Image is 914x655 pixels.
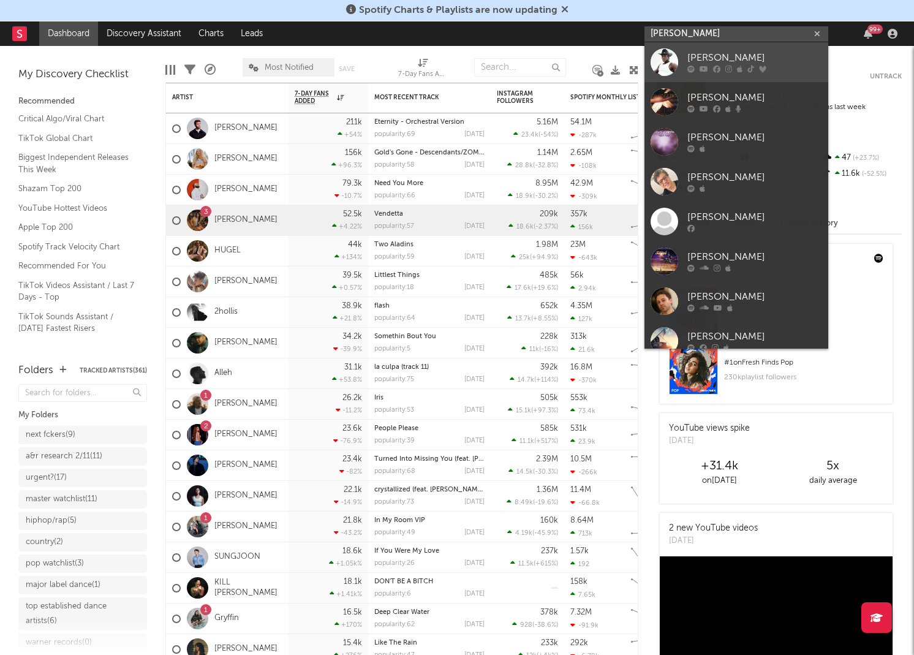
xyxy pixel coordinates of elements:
[820,150,902,166] div: 47
[214,154,278,164] a: [PERSON_NAME]
[541,547,558,555] div: 237k
[374,517,425,524] a: In My Room VIP
[374,487,485,493] a: crystallized (feat. [PERSON_NAME])
[541,346,556,353] span: -16 %
[867,25,883,34] div: 99 +
[18,469,147,487] a: urgent?(17)
[464,346,485,352] div: [DATE]
[26,535,63,550] div: country ( 2 )
[625,420,681,450] svg: Chart title
[625,512,681,542] svg: Chart title
[334,498,362,506] div: -14.9 %
[214,246,241,256] a: HUGEL
[474,58,566,77] input: Search...
[536,455,558,463] div: 2.39M
[625,175,681,205] svg: Chart title
[374,499,414,505] div: popularity: 73
[190,21,232,46] a: Charts
[533,316,556,322] span: +8.55 %
[644,82,828,122] a: [PERSON_NAME]
[540,271,558,279] div: 485k
[374,425,418,432] a: People Please
[172,94,264,101] div: Artist
[374,456,527,463] a: Turned Into Missing You (feat. [PERSON_NAME])
[374,223,414,230] div: popularity: 57
[521,345,558,353] div: ( )
[625,205,681,236] svg: Chart title
[214,460,278,471] a: [PERSON_NAME]
[374,578,433,585] a: DON'T BE A BITCH
[333,314,362,322] div: +21.8 %
[464,376,485,383] div: [DATE]
[507,284,558,292] div: ( )
[570,376,597,384] div: -370k
[570,315,592,323] div: 127k
[535,499,556,506] span: -19.6 %
[374,346,410,352] div: popularity: 5
[398,52,447,88] div: 7-Day Fans Added (7-Day Fans Added)
[332,376,362,384] div: +53.8 %
[18,259,135,273] a: Recommended For You
[374,150,586,156] a: Gold's Gone - Descendants/ZOMBIES: Worlds Collide Tour Version
[374,284,414,291] div: popularity: 18
[18,447,147,466] a: a&r research 2/11(11)
[339,468,362,475] div: -82 %
[333,345,362,353] div: -39.9 %
[570,284,596,292] div: 2.94k
[570,437,595,445] div: 23.9k
[18,221,135,234] a: Apple Top 200
[26,471,67,485] div: urgent? ( 17 )
[374,333,436,340] a: Somethin Bout You
[570,529,592,537] div: 713k
[345,149,362,157] div: 156k
[570,223,593,231] div: 156k
[570,192,597,200] div: -309k
[374,211,485,218] div: Vendetta
[570,210,587,218] div: 357k
[464,437,485,444] div: [DATE]
[529,346,539,353] span: 11k
[374,609,429,616] a: Deep Clear Water
[625,389,681,420] svg: Chart title
[18,182,135,195] a: Shazam Top 200
[214,552,260,562] a: SUNGJOON
[519,438,534,445] span: 11.1k
[344,363,362,371] div: 31.1k
[464,315,485,322] div: [DATE]
[26,578,100,593] div: major label dance ( 1 )
[860,171,886,178] span: -52.5 %
[532,254,556,261] span: +94.9 %
[540,517,558,524] div: 160k
[214,276,278,287] a: [PERSON_NAME]
[570,425,587,433] div: 531k
[329,559,362,567] div: +1.05k %
[570,302,592,310] div: 4.35M
[18,112,135,126] a: Critical Algo/Viral Chart
[26,599,112,629] div: top established dance artists ( 6 )
[18,512,147,530] a: hiphop/rap(5)
[536,241,558,249] div: 1.98M
[464,407,485,414] div: [DATE]
[374,272,420,279] a: Littlest Things
[464,284,485,291] div: [DATE]
[570,468,597,476] div: -266k
[18,634,147,652] a: warner records(0)
[374,548,439,555] a: If You Were My Love
[570,333,587,341] div: 313k
[334,192,362,200] div: -10.7 %
[214,578,282,599] a: KILL [PERSON_NAME]
[687,51,822,66] div: [PERSON_NAME]
[214,521,278,532] a: [PERSON_NAME]
[511,253,558,261] div: ( )
[570,131,597,139] div: -287k
[464,162,485,168] div: [DATE]
[776,474,889,488] div: daily average
[374,162,415,168] div: popularity: 58
[374,180,423,187] a: Need You More
[570,486,591,494] div: 11.4M
[625,481,681,512] svg: Chart title
[687,210,822,225] div: [PERSON_NAME]
[540,132,556,138] span: -54 %
[332,284,362,292] div: +0.57 %
[214,338,278,348] a: [PERSON_NAME]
